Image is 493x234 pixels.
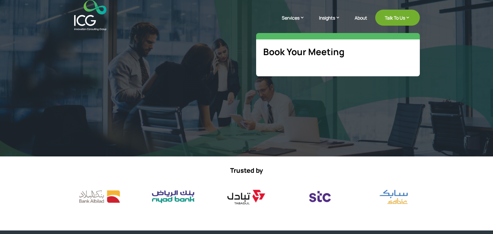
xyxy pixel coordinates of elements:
img: stc logo [294,186,346,208]
h5: Book Your Meeting [263,46,413,61]
div: 8 / 17 [368,186,420,208]
div: 4 / 17 [73,186,125,208]
div: 6 / 17 [220,186,272,208]
img: tabadul logo [220,186,272,208]
a: About [355,15,367,30]
img: sabic logo [368,186,420,208]
img: bank albilad [73,186,125,208]
a: Services [282,14,311,30]
div: 7 / 17 [294,186,346,208]
a: Insights [319,14,347,30]
p: Trusted by [73,167,420,174]
a: Talk To Us [375,10,420,26]
div: 5 / 17 [147,186,199,208]
img: riyad bank [147,186,199,208]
